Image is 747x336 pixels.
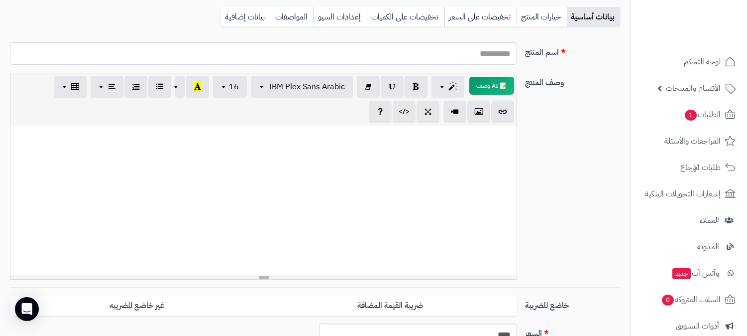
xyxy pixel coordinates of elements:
label: ضريبة القيمة المضافة [264,296,517,316]
span: الطلبات [684,108,721,122]
span: لوحة التحكم [684,55,721,69]
a: بيانات إضافية [221,7,271,27]
span: إشعارات التحويلات البنكية [645,187,721,201]
button: 📝 AI وصف [469,77,514,95]
a: إشعارات التحويلات البنكية [637,182,741,206]
a: تخفيضات على الكميات [367,7,444,27]
a: المراجعات والأسئلة [637,129,741,153]
button: 16 [213,76,247,98]
label: خاضع للضريبة [521,296,624,312]
span: طلبات الإرجاع [680,161,721,174]
label: اسم المنتج [521,42,624,58]
span: 16 [229,81,239,93]
span: السلات المتروكة [661,293,721,307]
a: طلبات الإرجاع [637,156,741,179]
span: الأقسام والمنتجات [666,81,721,95]
img: logo-2.png [679,28,738,49]
a: لوحة التحكم [637,50,741,74]
a: العملاء [637,208,741,232]
a: بيانات أساسية [567,7,620,27]
span: المراجعات والأسئلة [664,134,721,148]
label: وصف المنتج [521,73,624,89]
span: وآتس آب [671,266,719,280]
span: أدوات التسويق [676,319,719,333]
a: السلات المتروكة0 [637,288,741,312]
div: Open Intercom Messenger [15,297,39,321]
label: غير خاضع للضريبه [10,296,263,316]
a: المدونة [637,235,741,259]
a: الطلبات1 [637,103,741,127]
a: إعدادات السيو [314,7,367,27]
span: العملاء [700,213,719,227]
span: المدونة [697,240,719,254]
a: المواصفات [271,7,314,27]
a: خيارات المنتج [517,7,567,27]
span: 0 [662,295,674,306]
span: IBM Plex Sans Arabic [269,81,345,93]
a: وآتس آبجديد [637,261,741,285]
a: تخفيضات على السعر [444,7,517,27]
button: IBM Plex Sans Arabic [251,76,353,98]
span: جديد [672,268,691,279]
span: 1 [685,110,697,121]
